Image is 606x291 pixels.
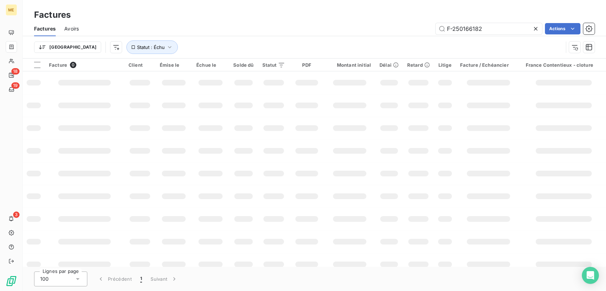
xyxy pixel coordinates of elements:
[328,62,371,68] div: Montant initial
[545,23,580,34] button: Actions
[137,44,165,50] span: Statut : Échu
[196,62,225,68] div: Échue le
[6,275,17,287] img: Logo LeanPay
[407,62,430,68] div: Retard
[526,62,602,68] div: France Contentieux - cloture
[6,4,17,16] div: ME
[34,25,56,32] span: Factures
[34,9,71,21] h3: Factures
[40,275,49,282] span: 100
[64,25,79,32] span: Avoirs
[13,212,20,218] span: 3
[146,271,182,286] button: Suivant
[136,271,146,286] button: 1
[34,42,101,53] button: [GEOGRAPHIC_DATA]
[438,62,452,68] div: Litige
[11,82,20,89] span: 19
[49,62,67,68] span: Facture
[70,62,76,68] span: 0
[140,275,142,282] span: 1
[294,62,320,68] div: PDF
[129,62,151,68] div: Client
[160,62,188,68] div: Émise le
[436,23,542,34] input: Rechercher
[93,271,136,286] button: Précédent
[262,62,285,68] div: Statut
[233,62,253,68] div: Solde dû
[380,62,399,68] div: Délai
[582,267,599,284] div: Open Intercom Messenger
[126,40,178,54] button: Statut : Échu
[460,62,517,68] div: Facture / Echéancier
[11,68,20,75] span: 18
